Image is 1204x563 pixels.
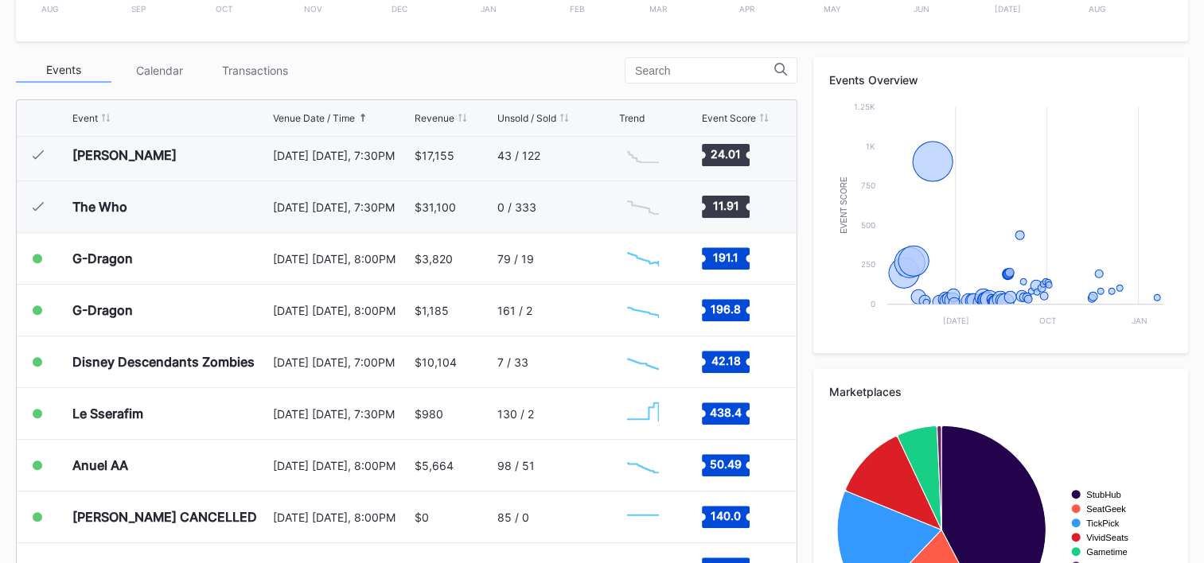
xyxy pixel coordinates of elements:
[415,355,457,369] div: $10,104
[1131,316,1147,325] text: Jan
[713,250,738,264] text: 191.1
[711,354,741,367] text: 42.18
[710,406,742,419] text: 438.4
[273,252,411,266] div: [DATE] [DATE], 8:00PM
[1086,518,1120,528] text: TickPick
[1039,316,1056,325] text: Oct
[635,64,774,77] input: Search
[840,177,848,234] text: Event Score
[1088,4,1105,14] text: Aug
[1086,547,1128,557] text: Gametime
[619,342,667,382] svg: Chart title
[273,407,411,421] div: [DATE] [DATE], 7:30PM
[619,445,667,485] svg: Chart title
[1086,504,1126,514] text: SeatGeek
[304,4,322,14] text: Nov
[854,102,875,111] text: 1.25k
[273,459,411,472] div: [DATE] [DATE], 8:00PM
[861,259,875,269] text: 250
[207,58,302,83] div: Transactions
[619,239,667,278] svg: Chart title
[415,149,454,162] div: $17,155
[711,509,741,522] text: 140.0
[481,4,497,14] text: Jan
[72,112,98,124] div: Event
[273,149,411,162] div: [DATE] [DATE], 7:30PM
[111,58,207,83] div: Calendar
[866,142,875,151] text: 1k
[415,459,454,472] div: $5,664
[739,4,755,14] text: Apr
[497,200,536,214] div: 0 / 333
[861,181,875,190] text: 750
[914,4,929,14] text: Jun
[131,4,146,14] text: Sep
[1086,533,1128,542] text: VividSeats
[41,4,58,14] text: Aug
[72,147,177,163] div: [PERSON_NAME]
[713,199,739,212] text: 11.91
[497,149,540,162] div: 43 / 122
[392,4,407,14] text: Dec
[619,112,645,124] div: Trend
[619,497,667,537] svg: Chart title
[72,406,143,421] div: Le Sserafim
[829,73,1172,87] div: Events Overview
[72,457,128,473] div: Anuel AA
[619,290,667,330] svg: Chart title
[824,4,841,14] text: May
[871,299,875,309] text: 0
[415,112,454,124] div: Revenue
[72,199,127,215] div: The Who
[649,4,667,14] text: Mar
[497,112,556,124] div: Unsold / Sold
[273,304,411,317] div: [DATE] [DATE], 8:00PM
[943,316,969,325] text: [DATE]
[72,302,133,318] div: G-Dragon
[829,385,1172,398] div: Marketplaces
[570,4,585,14] text: Feb
[619,135,667,175] svg: Chart title
[497,407,534,421] div: 130 / 2
[995,4,1021,14] text: [DATE]
[273,112,355,124] div: Venue Date / Time
[72,509,257,525] div: [PERSON_NAME] CANCELLED
[16,58,111,83] div: Events
[711,302,741,316] text: 196.8
[72,354,255,370] div: Disney Descendants Zombies
[216,4,232,14] text: Oct
[861,220,875,230] text: 500
[273,200,411,214] div: [DATE] [DATE], 7:30PM
[619,187,667,227] svg: Chart title
[710,457,742,471] text: 50.49
[273,355,411,369] div: [DATE] [DATE], 7:00PM
[415,511,429,524] div: $0
[273,511,411,524] div: [DATE] [DATE], 8:00PM
[415,407,443,421] div: $980
[497,511,529,524] div: 85 / 0
[497,304,532,317] div: 161 / 2
[497,355,528,369] div: 7 / 33
[702,112,756,124] div: Event Score
[415,252,453,266] div: $3,820
[415,200,456,214] div: $31,100
[72,250,133,266] div: G-Dragon
[711,147,741,161] text: 24.01
[497,252,534,266] div: 79 / 19
[415,304,449,317] div: $1,185
[619,394,667,433] svg: Chart title
[829,99,1171,337] svg: Chart title
[1086,490,1121,499] text: StubHub
[497,459,535,472] div: 98 / 51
